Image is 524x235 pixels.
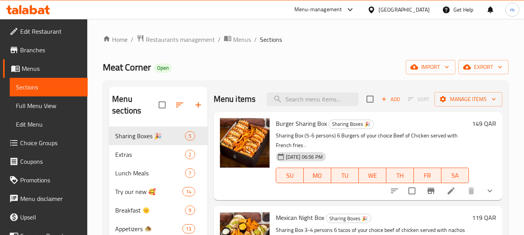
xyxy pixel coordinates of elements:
[378,93,403,105] button: Add
[3,152,88,171] a: Coupons
[115,206,185,215] span: Breakfast 🌞
[170,96,189,114] span: Sort sections
[283,153,326,161] span: [DATE] 06:56 PM
[465,62,502,72] span: export
[109,164,207,182] div: Lunch Meals7
[444,170,466,181] span: SA
[267,93,358,106] input: search
[462,182,481,200] button: delete
[414,168,441,183] button: FR
[16,120,81,129] span: Edit Menu
[115,224,182,233] div: Appetizers 🧆
[326,214,371,223] span: Sharing Boxes 🎉
[254,35,257,44] li: /
[10,78,88,96] a: Sections
[220,118,270,168] img: Burger Sharing Box
[276,131,469,150] p: Sharing Box (5-6 persons) 6 Burgers of your choice Beef of Chicken served with French fries .
[185,168,195,178] div: items
[510,5,515,14] span: m
[10,115,88,134] a: Edit Menu
[103,58,151,76] span: Meat Corner
[3,208,88,226] a: Upsell
[260,35,282,44] span: Sections
[189,96,208,114] button: Add section
[441,168,469,183] button: SA
[3,22,88,41] a: Edit Restaurant
[218,35,221,44] li: /
[109,127,207,145] div: Sharing Boxes 🎉5
[109,182,207,201] div: Try our new 🥰14
[404,183,420,199] span: Select to update
[362,91,378,107] span: Select section
[185,132,194,140] span: 5
[185,131,195,141] div: items
[137,34,215,45] a: Restaurants management
[276,212,324,223] span: Mexican Night Box
[20,138,81,148] span: Choice Groups
[334,170,356,181] span: TU
[412,62,449,72] span: import
[185,151,194,158] span: 2
[20,194,81,203] span: Menu disclaimer
[109,201,207,220] div: Breakfast 🌞9
[20,27,81,36] span: Edit Restaurant
[406,60,455,74] button: import
[109,145,207,164] div: Extras2
[481,182,499,200] button: show more
[359,168,386,183] button: WE
[185,206,195,215] div: items
[3,171,88,189] a: Promotions
[417,170,438,181] span: FR
[362,170,383,181] span: WE
[183,188,194,196] span: 14
[103,35,128,44] a: Home
[224,34,251,45] a: Menus
[485,186,495,196] svg: Show Choices
[16,101,81,110] span: Full Menu View
[146,35,215,44] span: Restaurants management
[389,170,411,181] span: TH
[115,131,185,141] span: Sharing Boxes 🎉
[185,150,195,159] div: items
[112,93,158,117] h2: Menu sections
[20,157,81,166] span: Coupons
[10,96,88,115] a: Full Menu View
[385,182,404,200] button: sort-choices
[441,94,496,104] span: Manage items
[115,187,182,196] div: Try our new 🥰
[103,34,508,45] nav: breadcrumb
[214,93,256,105] h2: Menu items
[22,64,81,73] span: Menus
[304,168,331,183] button: MO
[331,168,359,183] button: TU
[378,93,403,105] span: Add item
[154,97,170,113] span: Select all sections
[20,45,81,55] span: Branches
[329,120,374,129] span: Sharing Boxes 🎉
[3,59,88,78] a: Menus
[20,175,81,185] span: Promotions
[3,189,88,208] a: Menu disclaimer
[307,170,328,181] span: MO
[446,186,456,196] a: Edit menu item
[403,93,434,105] span: Select section first
[279,170,301,181] span: SU
[20,213,81,222] span: Upsell
[379,5,430,14] div: [GEOGRAPHIC_DATA]
[131,35,133,44] li: /
[276,118,327,129] span: Burger Sharing Box
[115,168,185,178] div: Lunch Meals
[154,63,172,73] div: Open
[233,35,251,44] span: Menus
[115,150,185,159] span: Extras
[16,82,81,92] span: Sections
[434,92,502,106] button: Manage items
[472,212,496,223] h6: 119 QAR
[185,170,194,177] span: 7
[458,60,508,74] button: export
[380,95,401,104] span: Add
